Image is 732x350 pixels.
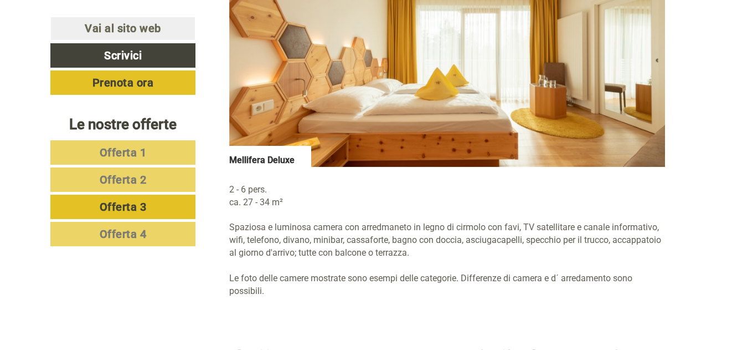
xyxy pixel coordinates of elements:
[50,43,195,68] a: Scrivici
[50,70,195,95] a: Prenota ora
[100,146,147,159] span: Offerta 1
[17,54,167,62] small: 17:16
[17,32,167,41] div: APIPURA hotel rinner
[229,184,666,298] p: 2 - 6 pers. ca. 27 - 34 m² Spaziosa e luminosa camera con arredmaneto in legno di cirmolo con fav...
[50,17,195,40] a: Vai al sito web
[50,114,195,135] div: Le nostre offerte
[100,227,147,241] span: Offerta 4
[100,173,147,186] span: Offerta 2
[8,30,173,64] div: Buon giorno, come possiamo aiutarla?
[377,287,437,312] button: Invia
[229,146,311,167] div: Mellifera Deluxe
[199,8,238,27] div: [DATE]
[100,200,147,214] span: Offerta 3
